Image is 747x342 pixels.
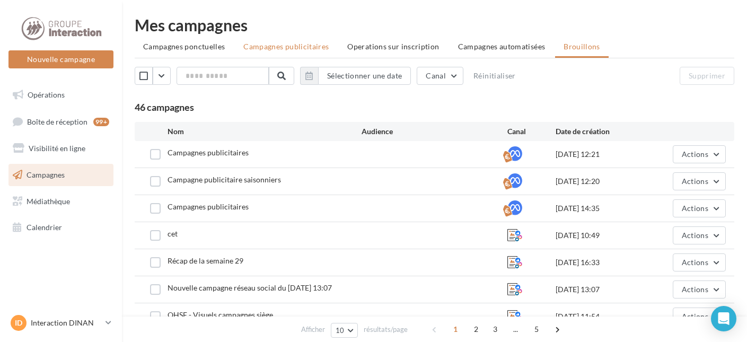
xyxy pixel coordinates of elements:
div: Canal [507,126,556,137]
span: ... [507,321,524,338]
p: Interaction DINAN [31,318,101,328]
button: Actions [673,280,726,299]
div: 99+ [93,118,109,126]
span: Médiathèque [27,196,70,205]
span: QHSE - Visuels campagnes siège [168,310,273,319]
span: Calendrier [27,223,62,232]
a: Calendrier [6,216,116,239]
span: Récap de la semaine 29 [168,256,243,265]
span: Campagnes publicitaires [168,148,249,157]
a: ID Interaction DINAN [8,313,113,333]
div: [DATE] 14:35 [556,203,653,214]
div: Open Intercom Messenger [711,306,736,331]
a: Campagnes [6,164,116,186]
div: [DATE] 12:20 [556,176,653,187]
span: Afficher [301,325,325,335]
span: Actions [682,312,708,321]
button: Actions [673,308,726,326]
div: [DATE] 12:21 [556,149,653,160]
span: 1 [447,321,464,338]
a: Boîte de réception99+ [6,110,116,133]
span: cet [168,229,178,238]
span: ID [15,318,22,328]
span: Campagne publicitaire saisonniers [168,175,281,184]
span: Campagnes ponctuelles [143,42,225,51]
span: Actions [682,231,708,240]
span: 46 campagnes [135,101,194,113]
span: Boîte de réception [27,117,87,126]
span: Campagnes publicitaires [243,42,329,51]
div: Mes campagnes [135,17,734,33]
button: Actions [673,145,726,163]
a: Opérations [6,84,116,106]
span: 5 [528,321,545,338]
button: Actions [673,199,726,217]
button: Sélectionner une date [300,67,411,85]
span: 10 [336,326,345,335]
span: Operations sur inscription [347,42,439,51]
button: Supprimer [680,67,734,85]
div: [DATE] 11:54 [556,311,653,322]
span: Actions [682,150,708,159]
span: Campagnes automatisées [458,42,546,51]
span: Nouvelle campagne réseau social du 11-07-2025 13:07 [168,283,332,292]
button: Actions [673,253,726,271]
div: Date de création [556,126,653,137]
span: Visibilité en ligne [29,144,85,153]
span: Actions [682,258,708,267]
div: Nom [168,126,362,137]
span: résultats/page [364,325,408,335]
span: Campagnes publicitaires [168,202,249,211]
div: Audience [362,126,507,137]
button: 10 [331,323,358,338]
button: Actions [673,226,726,244]
div: [DATE] 16:33 [556,257,653,268]
div: [DATE] 13:07 [556,284,653,295]
span: Actions [682,285,708,294]
span: 3 [487,321,504,338]
button: Nouvelle campagne [8,50,113,68]
button: Sélectionner une date [318,67,411,85]
button: Actions [673,172,726,190]
div: [DATE] 10:49 [556,230,653,241]
span: 2 [468,321,485,338]
a: Visibilité en ligne [6,137,116,160]
span: Opérations [28,90,65,99]
span: Actions [682,177,708,186]
span: Campagnes [27,170,65,179]
button: Réinitialiser [469,69,520,82]
button: Canal [417,67,463,85]
span: Actions [682,204,708,213]
a: Médiathèque [6,190,116,213]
